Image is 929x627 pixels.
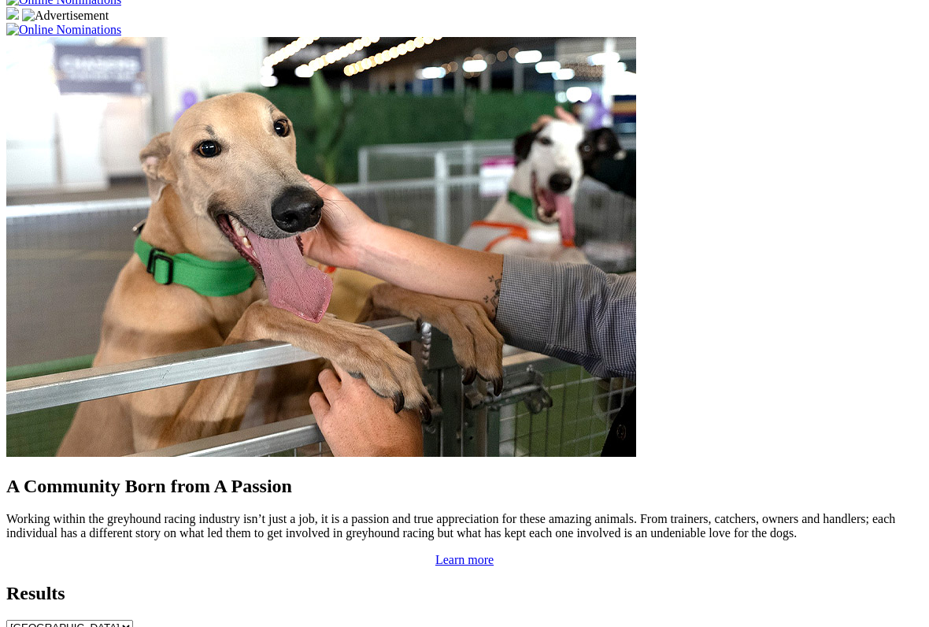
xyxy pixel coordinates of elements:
[6,512,923,540] p: Working within the greyhound racing industry isn’t just a job, it is a passion and true appreciat...
[6,583,923,604] h2: Results
[6,476,923,497] h2: A Community Born from A Passion
[6,37,636,457] img: Westy_Cropped.jpg
[435,553,494,566] a: Learn more
[6,23,121,37] img: Online Nominations
[22,9,109,23] img: Advertisement
[6,7,19,20] img: 15187_Greyhounds_GreysPlayCentral_Resize_SA_WebsiteBanner_300x115_2025.jpg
